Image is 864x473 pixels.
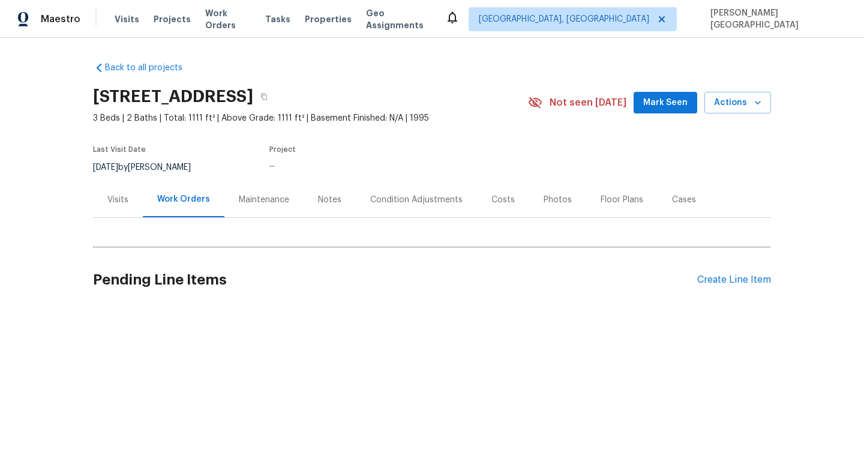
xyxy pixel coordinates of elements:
span: Not seen [DATE] [550,97,626,109]
span: Last Visit Date [93,146,146,153]
button: Mark Seen [634,92,697,114]
div: ... [269,160,500,169]
div: Floor Plans [601,194,643,206]
span: Actions [714,95,761,110]
div: Visits [107,194,128,206]
h2: [STREET_ADDRESS] [93,91,253,103]
span: Properties [305,13,352,25]
span: 3 Beds | 2 Baths | Total: 1111 ft² | Above Grade: 1111 ft² | Basement Finished: N/A | 1995 [93,112,528,124]
span: [GEOGRAPHIC_DATA], [GEOGRAPHIC_DATA] [479,13,649,25]
div: Work Orders [157,193,210,205]
span: Project [269,146,296,153]
button: Copy Address [253,86,275,107]
span: [DATE] [93,163,118,172]
div: Create Line Item [697,274,771,286]
div: Costs [491,194,515,206]
button: Actions [704,92,771,114]
span: Projects [154,13,191,25]
div: Cases [672,194,696,206]
span: Geo Assignments [366,7,431,31]
span: [PERSON_NAME][GEOGRAPHIC_DATA] [706,7,846,31]
span: Maestro [41,13,80,25]
span: Tasks [265,15,290,23]
a: Back to all projects [93,62,208,74]
span: Mark Seen [643,95,688,110]
div: Photos [544,194,572,206]
div: Notes [318,194,341,206]
h2: Pending Line Items [93,252,697,308]
div: Condition Adjustments [370,194,463,206]
span: Visits [115,13,139,25]
div: by [PERSON_NAME] [93,160,205,175]
div: Maintenance [239,194,289,206]
span: Work Orders [205,7,251,31]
